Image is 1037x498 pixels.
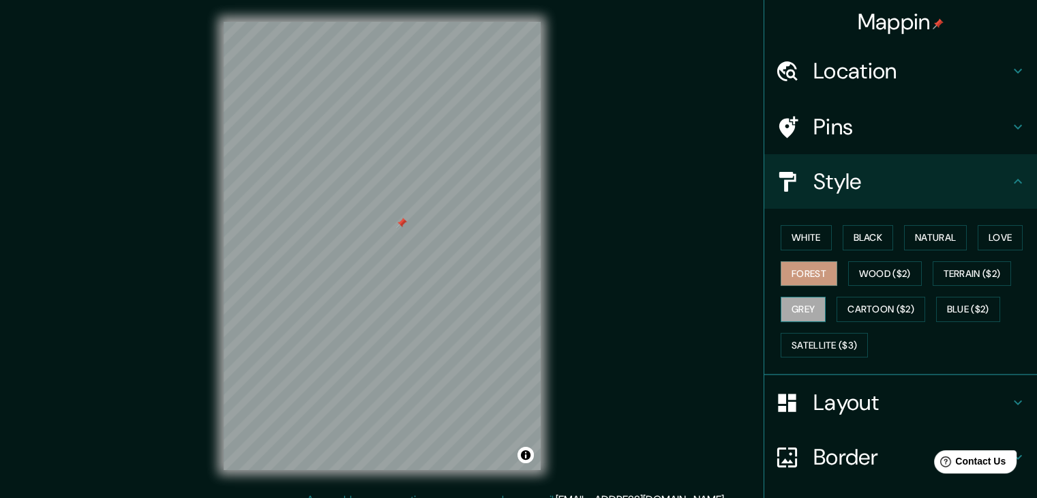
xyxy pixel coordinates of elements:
iframe: Help widget launcher [916,445,1022,483]
button: Black [843,225,894,250]
div: Pins [764,100,1037,154]
h4: Layout [813,389,1010,416]
h4: Location [813,57,1010,85]
div: Border [764,430,1037,484]
button: White [781,225,832,250]
div: Layout [764,375,1037,430]
button: Natural [904,225,967,250]
h4: Pins [813,113,1010,141]
img: pin-icon.png [933,18,944,29]
canvas: Map [224,22,541,470]
h4: Mappin [858,8,944,35]
div: Location [764,44,1037,98]
button: Terrain ($2) [933,261,1012,287]
div: Style [764,154,1037,209]
h4: Style [813,168,1010,195]
button: Grey [781,297,826,322]
button: Toggle attribution [517,447,534,463]
button: Blue ($2) [936,297,1000,322]
button: Cartoon ($2) [837,297,925,322]
button: Satellite ($3) [781,333,868,358]
button: Love [978,225,1023,250]
button: Forest [781,261,837,287]
button: Wood ($2) [848,261,922,287]
h4: Border [813,443,1010,471]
